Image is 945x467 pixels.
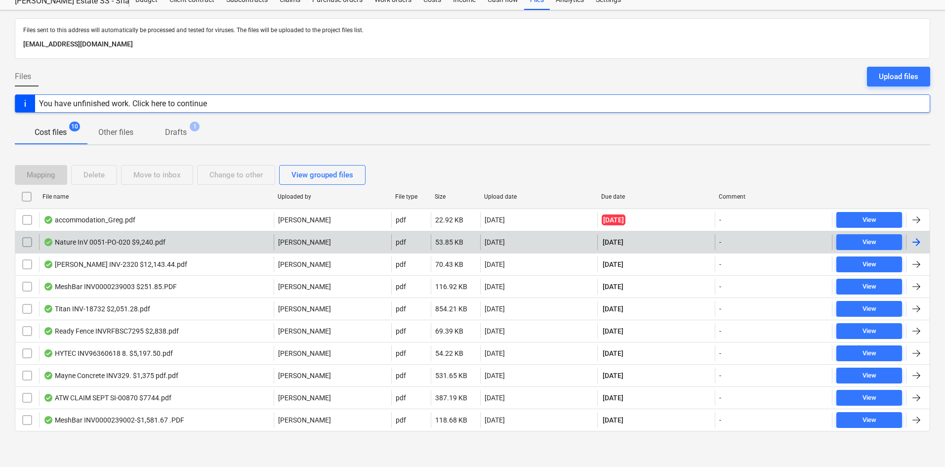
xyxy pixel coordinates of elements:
[719,193,828,200] div: Comment
[278,393,331,403] p: [PERSON_NAME]
[719,260,721,268] div: -
[278,371,331,381] p: [PERSON_NAME]
[165,127,187,138] p: Drafts
[485,216,505,224] div: [DATE]
[395,193,427,200] div: File type
[863,415,876,426] div: View
[719,349,721,357] div: -
[719,394,721,402] div: -
[43,283,177,291] div: MeshBar INV0000239003 $251.85.PDF
[836,212,902,228] button: View
[278,415,331,425] p: [PERSON_NAME]
[863,214,876,226] div: View
[719,372,721,380] div: -
[435,260,463,268] div: 70.43 KB
[485,283,505,291] div: [DATE]
[435,283,467,291] div: 116.92 KB
[836,279,902,295] button: View
[863,326,876,337] div: View
[69,122,80,131] span: 10
[190,122,200,131] span: 1
[602,393,624,403] span: [DATE]
[602,371,624,381] span: [DATE]
[602,348,624,358] span: [DATE]
[435,216,463,224] div: 22.92 KB
[35,127,67,138] p: Cost files
[396,238,406,246] div: pdf
[43,349,173,357] div: HYTEC INV96360618 8. $5,197.50.pdf
[896,420,945,467] iframe: Chat Widget
[484,193,594,200] div: Upload date
[863,237,876,248] div: View
[43,260,187,268] div: [PERSON_NAME] INV-2320 $12,143.44.pdf
[719,327,721,335] div: -
[863,348,876,359] div: View
[278,215,331,225] p: [PERSON_NAME]
[278,193,387,200] div: Uploaded by
[396,416,406,424] div: pdf
[435,327,463,335] div: 69.39 KB
[867,67,930,86] button: Upload files
[279,165,366,185] button: View grouped files
[396,305,406,313] div: pdf
[602,259,624,269] span: [DATE]
[602,415,624,425] span: [DATE]
[879,70,918,83] div: Upload files
[435,193,476,200] div: Size
[43,216,53,224] div: OCR finished
[863,392,876,404] div: View
[278,348,331,358] p: [PERSON_NAME]
[836,256,902,272] button: View
[485,416,505,424] div: [DATE]
[396,283,406,291] div: pdf
[601,193,711,200] div: Due date
[485,305,505,313] div: [DATE]
[43,416,53,424] div: OCR finished
[485,260,505,268] div: [DATE]
[291,169,353,181] div: View grouped files
[15,71,31,83] span: Files
[98,127,133,138] p: Other files
[39,99,207,108] div: You have unfinished work. Click here to continue
[396,327,406,335] div: pdf
[719,305,721,313] div: -
[435,394,467,402] div: 387.19 KB
[43,238,165,246] div: Nature InV 0051-PO-020 $9,240.pdf
[863,259,876,270] div: View
[42,193,270,200] div: File name
[836,234,902,250] button: View
[836,323,902,339] button: View
[602,214,625,225] span: [DATE]
[43,305,53,313] div: OCR finished
[836,390,902,406] button: View
[396,372,406,380] div: pdf
[836,345,902,361] button: View
[43,283,53,291] div: OCR finished
[602,326,624,336] span: [DATE]
[719,283,721,291] div: -
[278,326,331,336] p: [PERSON_NAME]
[485,372,505,380] div: [DATE]
[836,301,902,317] button: View
[602,237,624,247] span: [DATE]
[485,394,505,402] div: [DATE]
[485,349,505,357] div: [DATE]
[278,304,331,314] p: [PERSON_NAME]
[435,372,467,380] div: 531.65 KB
[43,327,53,335] div: OCR finished
[602,282,624,292] span: [DATE]
[435,238,463,246] div: 53.85 KB
[719,238,721,246] div: -
[602,304,624,314] span: [DATE]
[23,39,922,50] p: [EMAIL_ADDRESS][DOMAIN_NAME]
[836,412,902,428] button: View
[435,305,467,313] div: 854.21 KB
[43,238,53,246] div: OCR finished
[396,349,406,357] div: pdf
[435,416,467,424] div: 118.68 KB
[719,216,721,224] div: -
[863,370,876,382] div: View
[43,216,135,224] div: accommodation_Greg.pdf
[719,416,721,424] div: -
